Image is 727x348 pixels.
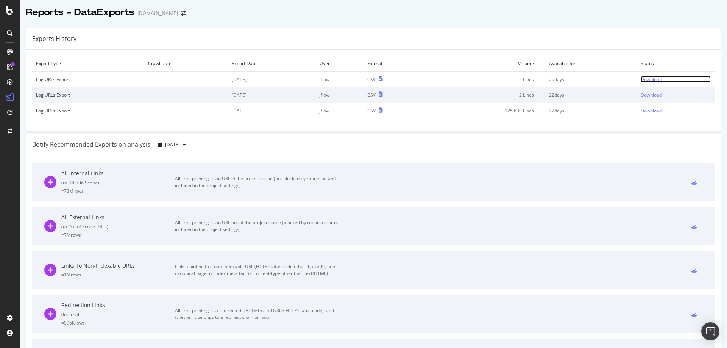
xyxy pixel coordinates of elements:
div: Redirection Links [61,301,175,309]
div: csv-export [691,267,697,273]
td: 2 Lines [426,87,545,103]
td: 29 days [545,72,637,87]
div: Botify Recommended Exports on analysis: [32,140,152,149]
td: 125,639 Lines [426,103,545,119]
div: ( Internal ) [61,311,175,318]
td: - [144,87,228,103]
div: Exports History [32,34,76,43]
div: Download [641,76,662,83]
td: jflow [316,87,364,103]
td: Available for [545,56,637,72]
td: 22 days [545,103,637,119]
td: Export Date [228,56,316,72]
div: = 996K rows [61,320,175,326]
td: Export Type [32,56,144,72]
td: 2 Lines [426,72,545,87]
td: [DATE] [228,103,316,119]
div: All links pointing to an URL out of the project scope (blocked by robots.txt or not included in t... [175,219,345,233]
div: ( to URLs in Scope ) [61,179,175,186]
td: Status [637,56,715,72]
td: Volume [426,56,545,72]
a: Download [641,108,711,114]
td: jflow [316,103,364,119]
td: - [144,72,228,87]
div: Open Intercom Messenger [701,322,719,340]
div: CSV [367,76,376,83]
div: = 1M rows [61,272,175,278]
div: All Internal Links [61,170,175,177]
div: Download [641,92,662,98]
div: arrow-right-arrow-left [181,11,186,16]
div: CSV [367,108,376,114]
div: Links To Non-Indexable URLs [61,262,175,270]
div: All External Links [61,214,175,221]
div: All links pointing to a redirected URL (with a 301/302 HTTP status code), and whether it belongs ... [175,307,345,321]
span: 2025 Aug. 10th [165,141,180,148]
div: Log URLs Export [36,76,140,83]
td: Crawl Date [144,56,228,72]
div: Log URLs Export [36,108,140,114]
div: = 73M rows [61,188,175,194]
td: [DATE] [228,72,316,87]
div: CSV [367,92,376,98]
div: csv-export [691,223,697,229]
td: User [316,56,364,72]
div: csv-export [691,311,697,317]
div: ( to Out of Scope URLs ) [61,223,175,230]
td: - [144,103,228,119]
div: [DOMAIN_NAME] [137,9,178,17]
div: Links pointing to a non-indexable URL (HTTP status code other than 200, non-canonical page, noind... [175,263,345,277]
div: Log URLs Export [36,92,140,98]
div: Download [641,108,662,114]
a: Download [641,92,711,98]
div: csv-export [691,179,697,185]
td: Format [363,56,426,72]
td: 22 days [545,87,637,103]
div: = 7M rows [61,232,175,238]
button: [DATE] [155,139,189,151]
a: Download [641,76,711,83]
div: Reports - DataExports [26,6,134,19]
div: All links pointing to an URL in the project scope (not blocked by robots.txt and included in the ... [175,175,345,189]
td: [DATE] [228,87,316,103]
td: jflow [316,72,364,87]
